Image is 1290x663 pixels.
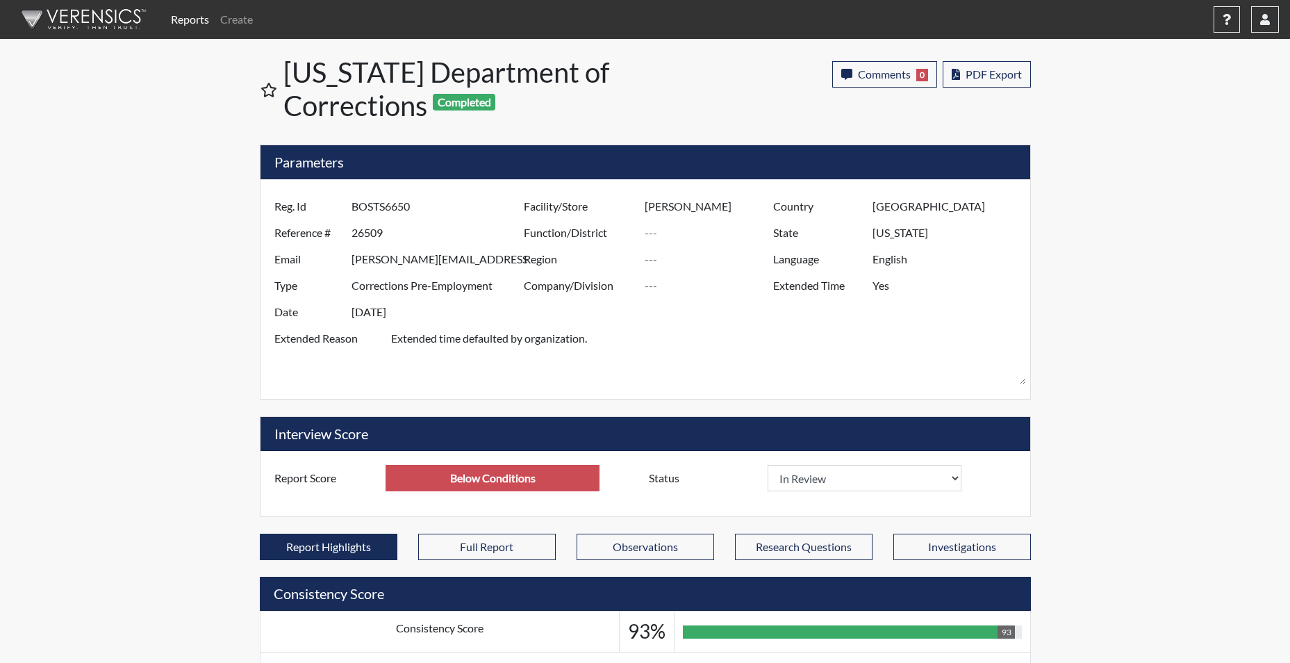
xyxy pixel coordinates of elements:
span: Comments [858,67,911,81]
label: Report Score [264,465,386,491]
button: Full Report [418,534,556,560]
label: Extended Time [763,272,873,299]
input: --- [352,220,527,246]
td: Consistency Score [260,612,620,653]
span: Completed [433,94,495,110]
div: 93 [998,625,1014,639]
input: --- [873,220,1026,246]
label: Type [264,272,352,299]
button: Research Questions [735,534,873,560]
a: Reports [165,6,215,33]
h3: 93% [628,620,665,644]
input: --- [873,246,1026,272]
label: Status [638,465,768,491]
span: 0 [916,69,928,81]
input: --- [352,193,527,220]
label: Extended Reason [264,325,391,385]
input: --- [352,246,527,272]
label: Facility/Store [513,193,645,220]
input: --- [352,299,527,325]
input: --- [873,272,1026,299]
label: Reference # [264,220,352,246]
label: Company/Division [513,272,645,299]
button: Report Highlights [260,534,397,560]
label: State [763,220,873,246]
label: Region [513,246,645,272]
a: Create [215,6,258,33]
input: --- [645,246,777,272]
button: Observations [577,534,714,560]
input: --- [645,220,777,246]
input: --- [873,193,1026,220]
button: Comments0 [832,61,937,88]
button: PDF Export [943,61,1031,88]
label: Country [763,193,873,220]
input: --- [386,465,599,491]
label: Language [763,246,873,272]
label: Email [264,246,352,272]
h5: Consistency Score [260,577,1031,611]
input: --- [352,272,527,299]
button: Investigations [893,534,1031,560]
input: --- [645,193,777,220]
span: PDF Export [966,67,1022,81]
h5: Interview Score [261,417,1030,451]
h1: [US_STATE] Department of Corrections [283,56,647,122]
label: Function/District [513,220,645,246]
label: Reg. Id [264,193,352,220]
div: Document a decision to hire or decline a candiate [638,465,1027,491]
label: Date [264,299,352,325]
h5: Parameters [261,145,1030,179]
input: --- [645,272,777,299]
